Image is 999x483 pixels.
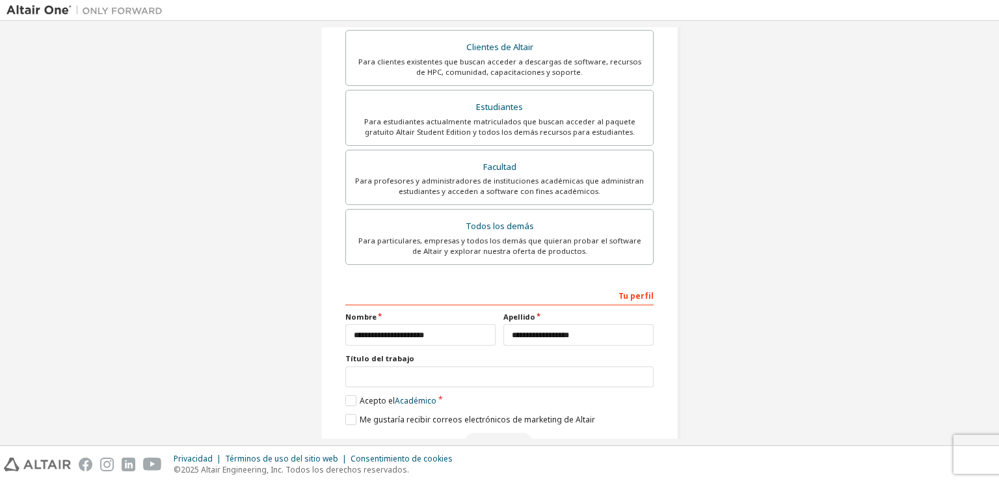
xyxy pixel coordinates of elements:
img: Altair One [7,4,169,17]
div: Tu perfil [345,284,654,305]
div: Read and acccept EULA to continue [345,433,654,452]
img: instagram.svg [100,458,114,471]
div: Estudiantes [354,98,645,117]
label: Me gustaría recibir correos electrónicos de marketing de Altair [345,414,595,425]
div: Todos los demás [354,217,645,236]
p: © [174,464,460,475]
img: linkedin.svg [122,458,135,471]
div: Facultad [354,158,645,176]
div: Clientes de Altair [354,38,645,57]
div: Para profesores y administradores de instituciones académicas que administran estudiantes y acced... [354,176,645,197]
div: Términos de uso del sitio web [225,454,351,464]
font: 2025 Altair Engineering, Inc. Todos los derechos reservados. [181,464,409,475]
div: Para particulares, empresas y todos los demás que quieran probar el software de Altair y explorar... [354,236,645,256]
div: Para estudiantes actualmente matriculados que buscan acceder al paquete gratuito Altair Student E... [354,117,645,137]
img: altair_logo.svg [4,458,71,471]
a: Académico [395,395,436,406]
label: Título del trabajo [345,353,654,364]
img: youtube.svg [143,458,162,471]
div: Privacidad [174,454,225,464]
div: Consentimiento de cookies [351,454,460,464]
label: Apellido [503,312,654,322]
img: facebook.svg [79,458,92,471]
div: Para clientes existentes que buscan acceder a descargas de software, recursos de HPC, comunidad, ... [354,57,645,77]
label: Nombre [345,312,496,322]
label: Acepto el [345,395,436,406]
